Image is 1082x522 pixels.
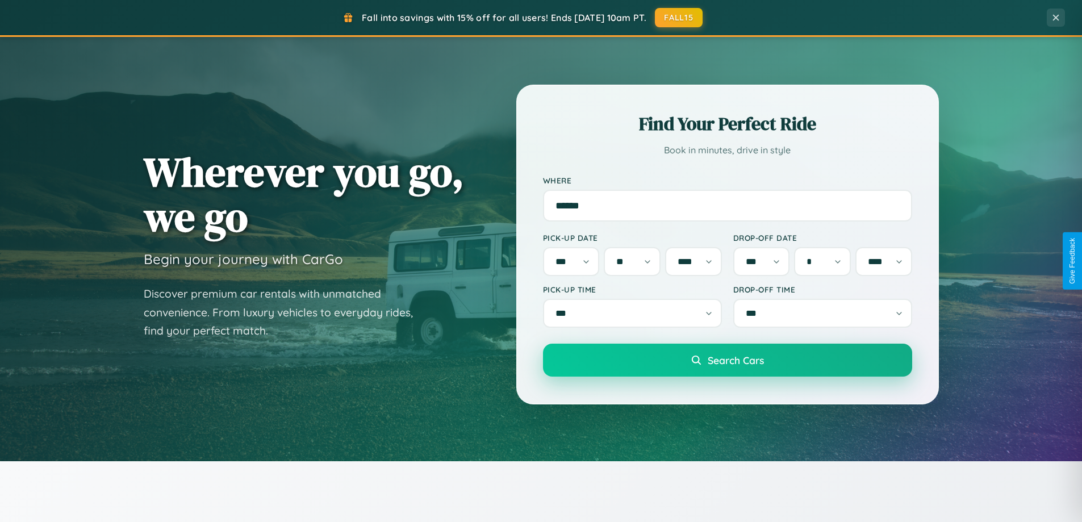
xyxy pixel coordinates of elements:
label: Pick-up Time [543,285,722,294]
label: Drop-off Time [733,285,912,294]
h2: Find Your Perfect Ride [543,111,912,136]
label: Drop-off Date [733,233,912,243]
h1: Wherever you go, we go [144,149,464,239]
label: Where [543,176,912,185]
span: Search Cars [708,354,764,366]
h3: Begin your journey with CarGo [144,250,343,268]
span: Fall into savings with 15% off for all users! Ends [DATE] 10am PT. [362,12,646,23]
p: Book in minutes, drive in style [543,142,912,158]
p: Discover premium car rentals with unmatched convenience. From luxury vehicles to everyday rides, ... [144,285,428,340]
button: FALL15 [655,8,703,27]
button: Search Cars [543,344,912,377]
label: Pick-up Date [543,233,722,243]
div: Give Feedback [1068,238,1076,284]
